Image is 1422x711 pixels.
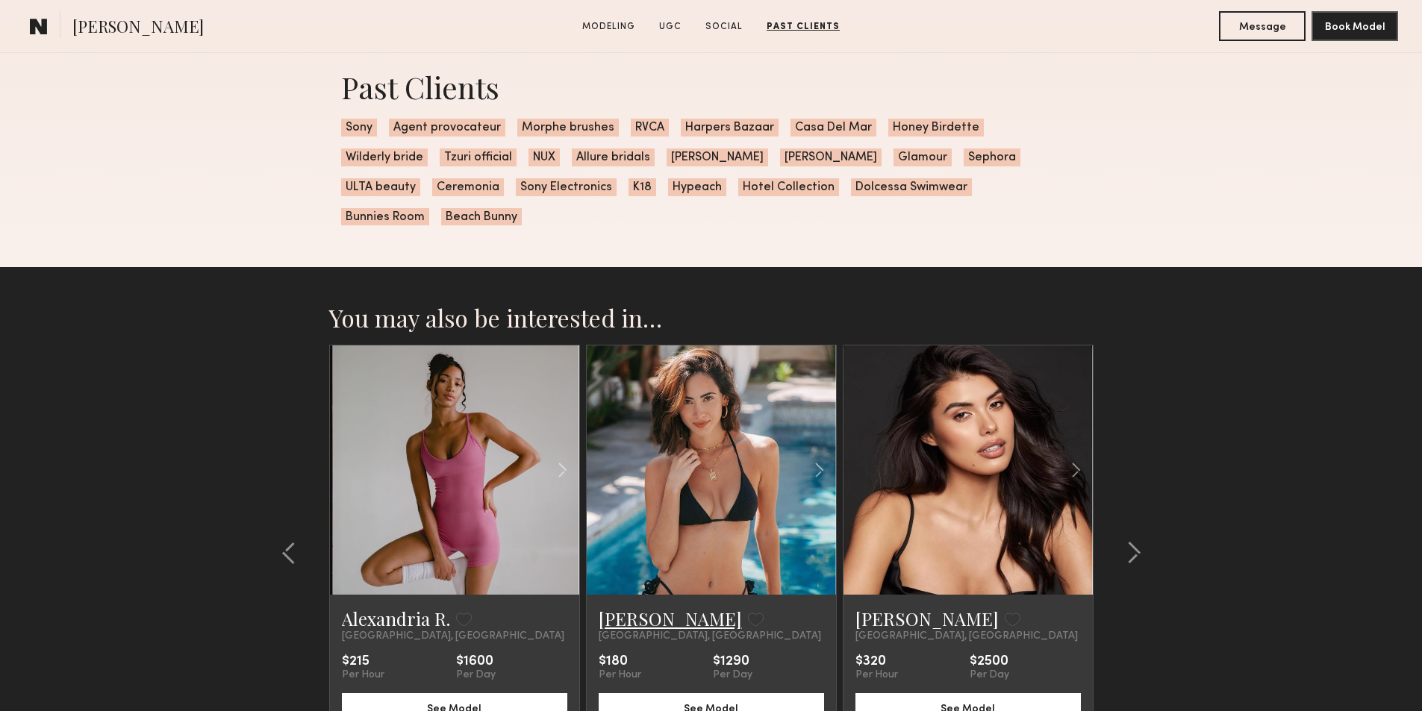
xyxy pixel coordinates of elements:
button: Message [1219,11,1306,41]
span: Glamour [894,148,952,166]
div: $215 [342,654,384,669]
a: Alexandria R. [342,607,450,630]
span: Casa Del Mar [790,119,876,137]
span: [PERSON_NAME] [780,148,882,166]
span: Dolcessa Swimwear [851,178,972,196]
a: UGC [653,20,687,34]
a: [PERSON_NAME] [599,607,742,630]
span: Wilderly bride [341,148,428,166]
a: Social [699,20,749,34]
a: Book Model [1312,19,1398,32]
span: Sony [341,119,377,137]
div: Per Day [456,669,496,681]
button: Book Model [1312,11,1398,41]
span: [GEOGRAPHIC_DATA], [GEOGRAPHIC_DATA] [599,630,821,642]
div: $180 [599,654,641,669]
span: [PERSON_NAME] [667,148,768,166]
a: Past Clients [761,20,846,34]
h2: You may also be interested in… [329,303,1094,333]
span: K18 [629,178,656,196]
a: Modeling [576,20,641,34]
div: $1600 [456,654,496,669]
span: [PERSON_NAME] [72,15,204,41]
span: Sephora [964,148,1020,166]
div: Per Day [713,669,752,681]
span: Hotel Collection [738,178,839,196]
span: Honey Birdette [888,119,984,137]
div: Per Hour [599,669,641,681]
span: Harpers Bazaar [681,119,779,137]
span: Bunnies Room [341,208,429,226]
span: Morphe brushes [517,119,619,137]
span: Sony Electronics [516,178,617,196]
div: Per Day [970,669,1009,681]
div: Per Hour [855,669,898,681]
div: Past Clients [341,67,1082,107]
a: [PERSON_NAME] [855,607,999,630]
span: Tzuri official [440,148,517,166]
div: $2500 [970,654,1009,669]
div: $1290 [713,654,752,669]
span: Hypeach [668,178,726,196]
span: RVCA [631,119,669,137]
div: Per Hour [342,669,384,681]
span: [GEOGRAPHIC_DATA], [GEOGRAPHIC_DATA] [855,630,1078,642]
span: ULTA beauty [341,178,420,196]
div: $320 [855,654,898,669]
span: Beach Bunny [441,208,522,226]
span: NUX [528,148,560,166]
span: Allure bridals [572,148,655,166]
span: [GEOGRAPHIC_DATA], [GEOGRAPHIC_DATA] [342,630,564,642]
span: Ceremonia [432,178,504,196]
span: Agent provocateur [389,119,505,137]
